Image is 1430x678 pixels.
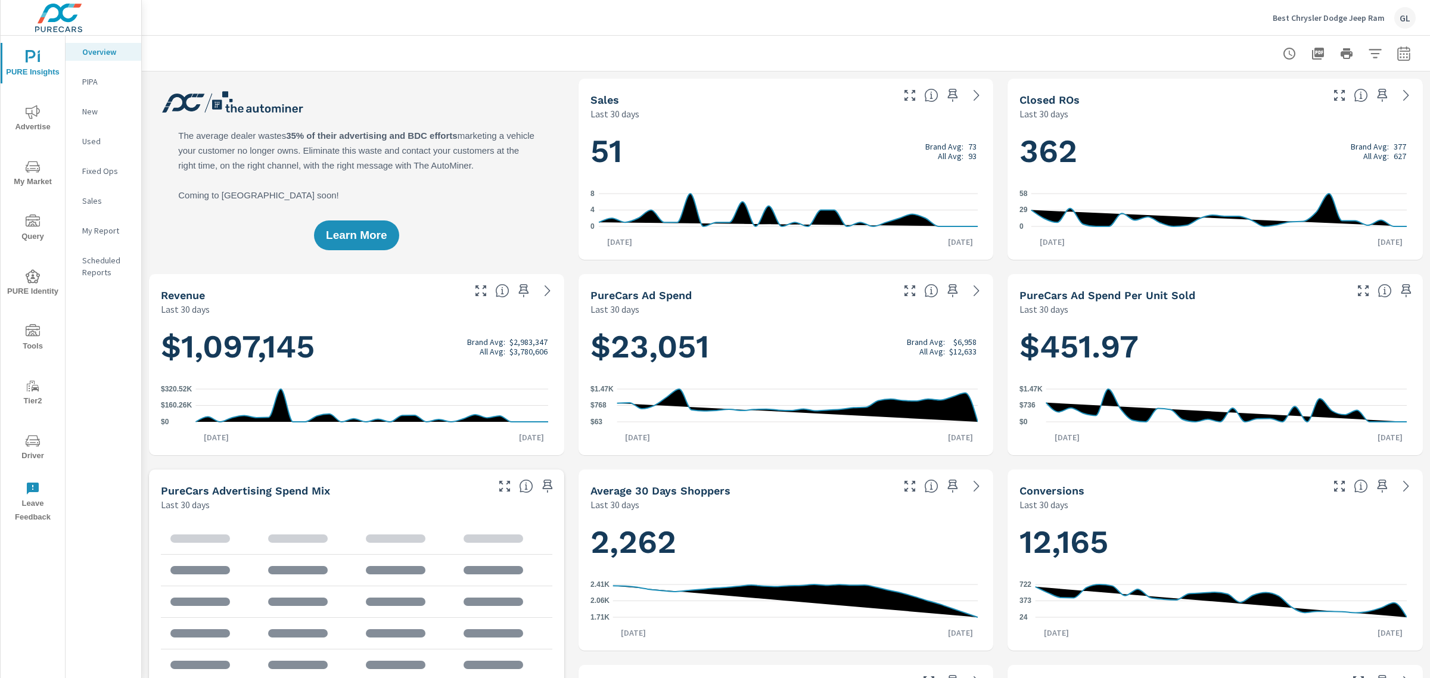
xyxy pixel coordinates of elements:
[82,254,132,278] p: Scheduled Reports
[590,580,610,589] text: 2.41K
[940,627,981,639] p: [DATE]
[1397,281,1416,300] span: Save this to your personalized report
[82,195,132,207] p: Sales
[82,225,132,237] p: My Report
[538,281,557,300] a: See more details in report
[590,302,639,316] p: Last 30 days
[1373,477,1392,496] span: Save this to your personalized report
[4,269,61,298] span: PURE Identity
[953,337,977,347] p: $6,958
[590,222,595,231] text: 0
[66,132,141,150] div: Used
[1036,627,1077,639] p: [DATE]
[590,189,595,198] text: 8
[66,162,141,180] div: Fixed Ops
[195,431,237,443] p: [DATE]
[590,385,614,393] text: $1.47K
[1397,86,1416,105] a: See more details in report
[1363,42,1387,66] button: Apply Filters
[495,477,514,496] button: Make Fullscreen
[590,497,639,512] p: Last 30 days
[938,151,963,161] p: All Avg:
[907,337,945,347] p: Brand Avg:
[1351,142,1389,151] p: Brand Avg:
[613,627,654,639] p: [DATE]
[590,522,982,562] h1: 2,262
[1019,206,1028,214] text: 29
[943,86,962,105] span: Save this to your personalized report
[1335,42,1358,66] button: Print Report
[1019,385,1043,393] text: $1.47K
[590,484,730,497] h5: Average 30 Days Shoppers
[1019,597,1031,605] text: 373
[161,484,330,497] h5: PureCars Advertising Spend Mix
[161,418,169,426] text: $0
[1392,42,1416,66] button: Select Date Range
[82,76,132,88] p: PIPA
[590,326,982,367] h1: $23,051
[900,86,919,105] button: Make Fullscreen
[1019,302,1068,316] p: Last 30 days
[900,477,919,496] button: Make Fullscreen
[924,284,938,298] span: Total cost of media for all PureCars channels for the selected dealership group over the selected...
[1,36,65,529] div: nav menu
[509,347,548,356] p: $3,780,606
[968,142,977,151] p: 73
[1363,151,1389,161] p: All Avg:
[924,88,938,102] span: Number of vehicles sold by the dealership over the selected date range. [Source: This data is sou...
[4,324,61,353] span: Tools
[1019,326,1411,367] h1: $451.97
[1378,284,1392,298] span: Average cost of advertising per each vehicle sold at the dealer over the selected date range. The...
[467,337,505,347] p: Brand Avg:
[1019,580,1031,589] text: 722
[4,481,61,524] span: Leave Feedback
[590,402,607,410] text: $768
[943,281,962,300] span: Save this to your personalized report
[538,477,557,496] span: Save this to your personalized report
[617,431,658,443] p: [DATE]
[919,347,945,356] p: All Avg:
[1397,477,1416,496] a: See more details in report
[1373,86,1392,105] span: Save this to your personalized report
[1019,418,1028,426] text: $0
[1031,236,1073,248] p: [DATE]
[4,105,61,134] span: Advertise
[1273,13,1385,23] p: Best Chrysler Dodge Jeep Ram
[943,477,962,496] span: Save this to your personalized report
[900,281,919,300] button: Make Fullscreen
[495,284,509,298] span: Total sales revenue over the selected date range. [Source: This data is sourced from the dealer’s...
[1306,42,1330,66] button: "Export Report to PDF"
[590,94,619,106] h5: Sales
[161,302,210,316] p: Last 30 days
[1046,431,1088,443] p: [DATE]
[66,222,141,240] div: My Report
[326,230,387,241] span: Learn More
[82,165,132,177] p: Fixed Ops
[967,477,986,496] a: See more details in report
[1019,189,1028,198] text: 58
[1019,94,1080,106] h5: Closed ROs
[1354,281,1373,300] button: Make Fullscreen
[1330,477,1349,496] button: Make Fullscreen
[590,289,692,301] h5: PureCars Ad Spend
[1354,88,1368,102] span: Number of Repair Orders Closed by the selected dealership group over the selected time range. [So...
[1369,627,1411,639] p: [DATE]
[925,142,963,151] p: Brand Avg:
[1394,7,1416,29] div: GL
[314,220,399,250] button: Learn More
[66,192,141,210] div: Sales
[590,107,639,121] p: Last 30 days
[924,479,938,493] span: A rolling 30 day total of daily Shoppers on the dealership website, averaged over the selected da...
[590,206,595,214] text: 4
[1354,479,1368,493] span: The number of dealer-specified goals completed by a visitor. [Source: This data is provided by th...
[1019,222,1024,231] text: 0
[590,418,602,426] text: $63
[4,379,61,408] span: Tier2
[1019,613,1028,621] text: 24
[471,281,490,300] button: Make Fullscreen
[1330,86,1349,105] button: Make Fullscreen
[161,289,205,301] h5: Revenue
[590,613,610,621] text: 1.71K
[1369,431,1411,443] p: [DATE]
[161,326,552,367] h1: $1,097,145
